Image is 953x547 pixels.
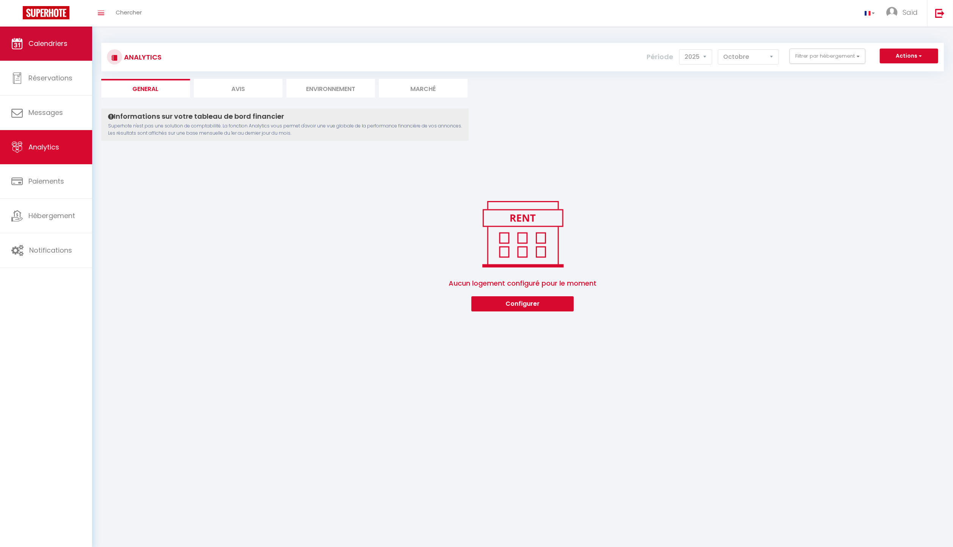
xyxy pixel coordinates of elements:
li: Environnement [286,79,375,97]
li: General [101,79,190,97]
span: Notifications [29,245,72,255]
h4: Informations sur votre tableau de bord financier [108,112,462,121]
span: Chercher [116,8,142,16]
button: Configurer [471,296,574,311]
span: Calendriers [28,39,68,48]
span: Saïd [903,8,918,17]
p: Superhote n'est pas une solution de comptabilité. La fonction Analytics vous permet d'avoir une v... [108,123,462,137]
img: rent.png [474,198,571,270]
span: Aucun logement configuré pour le moment [101,270,944,296]
span: Paiements [28,176,64,186]
img: Super Booking [23,6,69,19]
label: Période [647,49,674,65]
li: Marché [379,79,468,97]
span: Hébergement [28,211,75,220]
h3: Analytics [122,49,162,66]
button: Actions [880,49,938,64]
li: Avis [194,79,283,97]
span: Analytics [28,142,59,152]
img: logout [935,8,945,18]
span: Messages [28,108,63,117]
img: ... [886,7,898,18]
button: Filtrer par hébergement [790,49,865,64]
span: Réservations [28,73,72,83]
